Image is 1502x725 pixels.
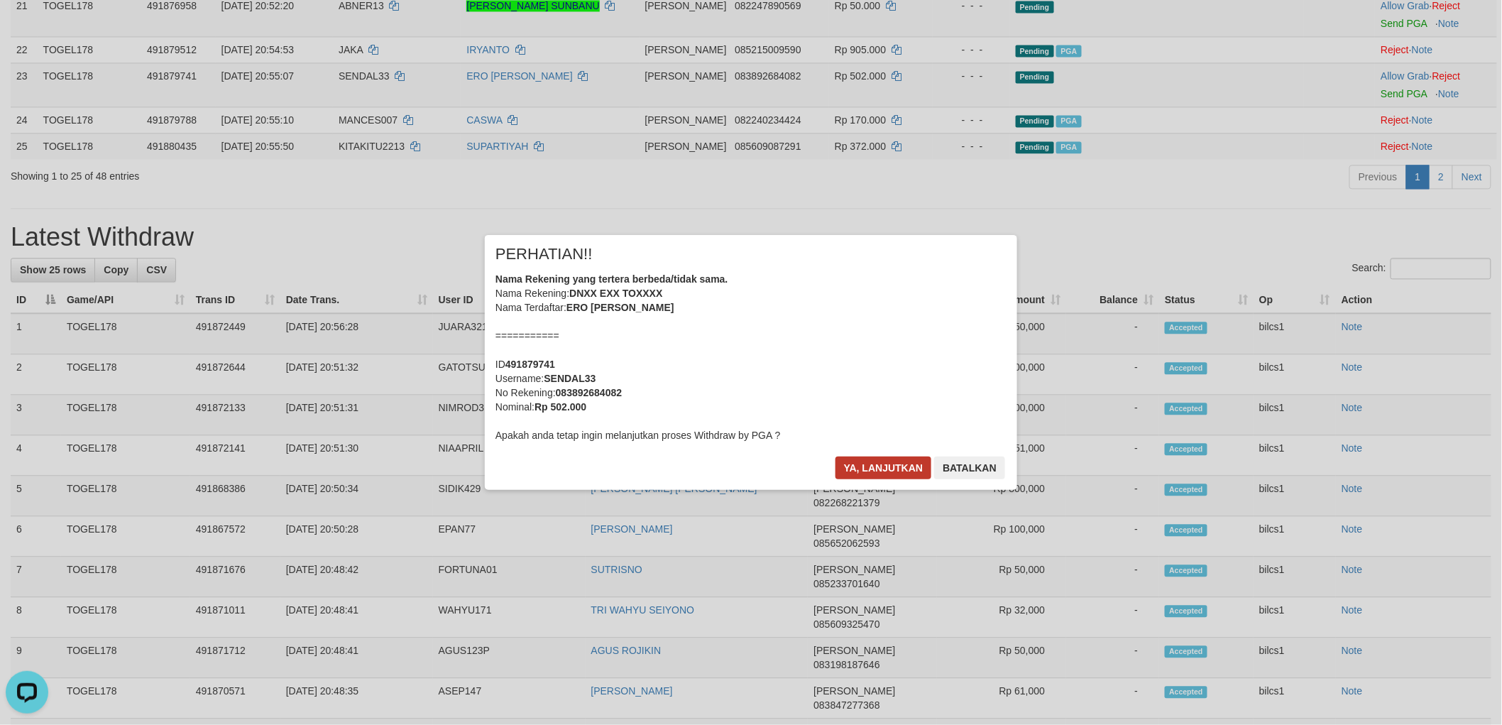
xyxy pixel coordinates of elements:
b: 491879741 [505,359,555,370]
b: Nama Rekening yang tertera berbeda/tidak sama. [495,273,728,285]
button: Open LiveChat chat widget [6,6,48,48]
button: Batalkan [934,457,1005,479]
b: ERO [PERSON_NAME] [566,302,674,313]
button: Ya, lanjutkan [835,457,932,479]
b: 083892684082 [556,387,622,398]
b: DNXX EXX TOXXXX [569,288,662,299]
b: Rp 502.000 [535,401,586,413]
b: SENDAL33 [544,373,596,384]
div: Nama Rekening: Nama Terdaftar: =========== ID Username: No Rekening: Nominal: Apakah anda tetap i... [495,272,1007,442]
span: PERHATIAN!! [495,247,593,261]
